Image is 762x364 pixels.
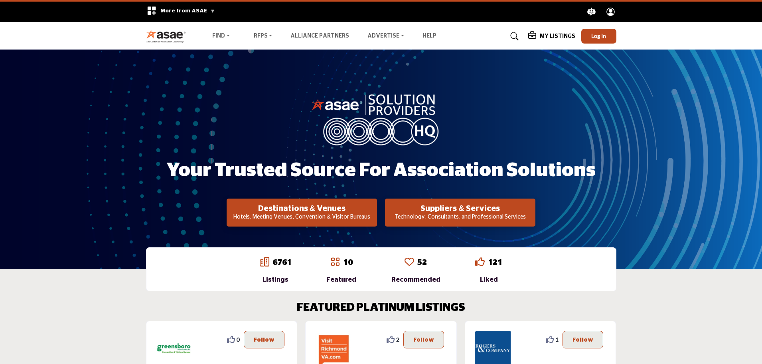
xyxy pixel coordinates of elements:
[343,259,353,267] a: 10
[417,259,427,267] a: 52
[405,257,414,268] a: Go to Recommended
[475,257,485,267] i: Go to Liked
[260,275,292,284] div: Listings
[167,158,596,183] h1: Your Trusted Source for Association Solutions
[581,29,616,44] button: Log In
[229,213,375,221] p: Hotels, Meeting Venues, Convention & Visitor Bureaus
[555,335,559,344] span: 1
[237,335,240,344] span: 0
[229,204,375,213] h2: Destinations & Venues
[311,92,451,145] img: image
[297,301,465,315] h2: FEATURED PLATINUM LISTINGS
[160,8,215,14] span: More from ASAE
[503,30,524,43] a: Search
[244,331,284,348] button: Follow
[248,31,278,42] a: RFPs
[572,335,593,344] p: Follow
[413,335,434,344] p: Follow
[227,199,377,227] button: Destinations & Venues Hotels, Meeting Venues, Convention & Visitor Bureaus
[207,31,235,42] a: Find
[475,275,502,284] div: Liked
[488,259,502,267] a: 121
[142,2,220,22] div: More from ASAE
[254,335,274,344] p: Follow
[326,275,356,284] div: Featured
[385,199,535,227] button: Suppliers & Services Technology, Consultants, and Professional Services
[387,204,533,213] h2: Suppliers & Services
[563,331,603,348] button: Follow
[403,331,444,348] button: Follow
[396,335,399,344] span: 2
[391,275,440,284] div: Recommended
[272,259,292,267] a: 6761
[528,32,575,41] div: My Listings
[290,33,349,39] a: Alliance Partners
[362,31,410,42] a: Advertise
[422,33,436,39] a: Help
[146,30,190,43] img: Site Logo
[387,213,533,221] p: Technology, Consultants, and Professional Services
[591,32,606,39] span: Log In
[330,257,340,268] a: Go to Featured
[540,33,575,40] h5: My Listings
